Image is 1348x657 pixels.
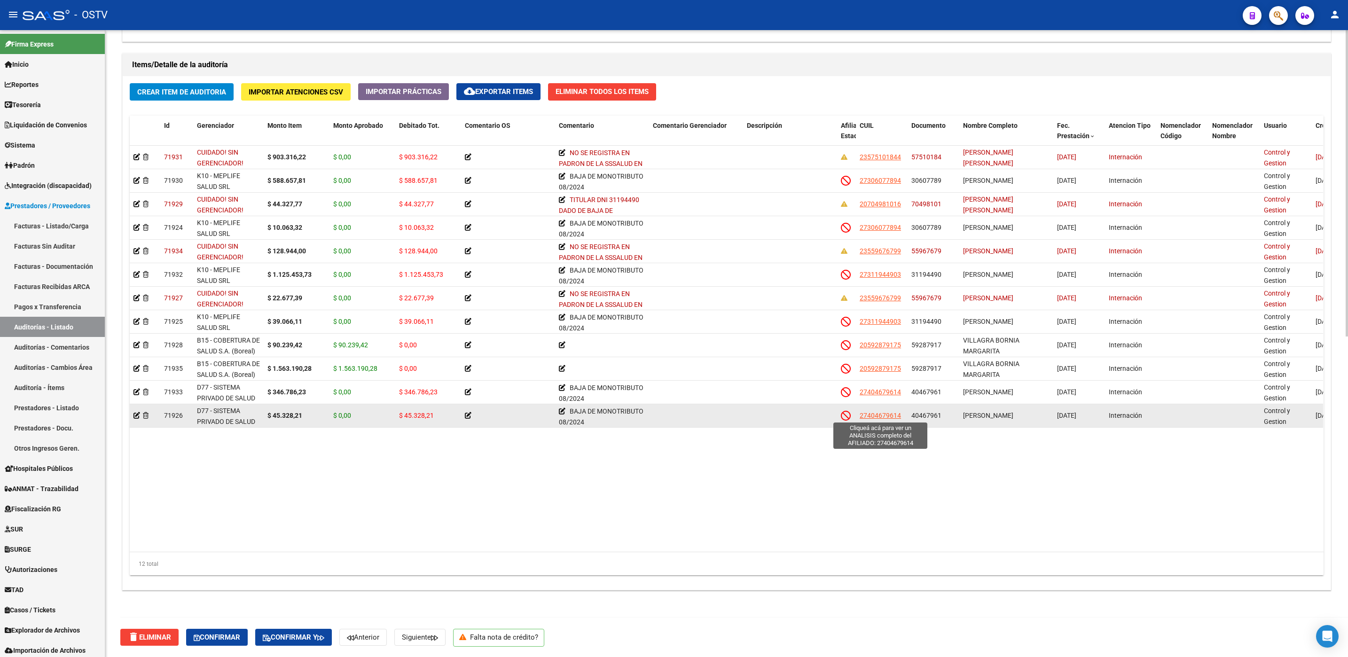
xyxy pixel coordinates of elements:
[399,271,443,278] span: $ 1.125.453,73
[559,122,594,129] span: Comentario
[911,318,941,325] span: 31194490
[164,200,183,208] span: 71929
[164,247,183,255] span: 71934
[5,544,31,555] span: SURGE
[963,412,1013,419] span: [PERSON_NAME]
[1329,9,1340,20] mat-icon: person
[1057,388,1076,396] span: [DATE]
[911,365,941,372] span: 59287917
[837,116,856,157] datatable-header-cell: Afiliado Estado
[399,412,434,419] span: $ 45.328,21
[197,313,240,331] span: K10 - MEPLIFE SALUD SRL
[333,388,351,396] span: $ 0,00
[456,83,541,100] button: Exportar Items
[5,645,86,656] span: Importación de Archivos
[1316,412,1335,419] span: [DATE]
[137,88,226,96] span: Crear Item de Auditoria
[963,247,1013,255] span: [PERSON_NAME]
[164,341,183,349] span: 71928
[197,289,243,308] span: CUIDADO! SIN GERENCIADOR!
[399,365,417,372] span: $ 0,00
[559,219,643,238] span: BAJA DE MONOTRIBUTO 08/2024
[5,140,35,150] span: Sistema
[1057,224,1076,231] span: [DATE]
[559,172,643,191] span: BAJA DE MONOTRIBUTO 08/2024
[1264,383,1295,434] span: Control y Gestion Hospitales Públicos (OSTV)
[5,605,55,615] span: Casos / Tickets
[559,313,643,332] span: BAJA DE MONOTRIBUTO 08/2024
[164,318,183,325] span: 71925
[267,318,302,325] strong: $ 39.066,11
[963,336,1019,355] span: VILLAGRA BORNIA MARGARITA
[394,629,446,646] button: Siguiente
[1057,341,1076,349] span: [DATE]
[653,122,727,129] span: Comentario Gerenciador
[333,122,383,129] span: Monto Aprobado
[1264,360,1295,410] span: Control y Gestion Hospitales Públicos (OSTV)
[267,294,302,302] strong: $ 22.677,39
[5,524,23,534] span: SUR
[963,318,1013,325] span: [PERSON_NAME]
[1264,219,1295,269] span: Control y Gestion Hospitales Públicos (OSTV)
[1109,122,1151,129] span: Atencion Tipo
[5,100,41,110] span: Tesorería
[333,341,368,349] span: $ 90.239,42
[197,407,255,446] span: D77 - SISTEMA PRIVADO DE SALUD S.A ([PERSON_NAME])
[399,247,438,255] span: $ 128.944,00
[194,633,240,641] span: Confirmar
[333,412,351,419] span: $ 0,00
[186,629,248,646] button: Confirmar
[399,341,417,349] span: $ 0,00
[1057,365,1076,372] span: [DATE]
[366,87,441,96] span: Importar Prácticas
[1316,341,1335,349] span: [DATE]
[267,153,306,161] strong: $ 903.316,22
[841,122,864,140] span: Afiliado Estado
[911,247,941,255] span: 55967679
[963,122,1018,129] span: Nombre Completo
[1316,224,1335,231] span: [DATE]
[347,633,379,641] span: Anterior
[160,116,193,157] datatable-header-cell: Id
[860,247,901,255] span: 23559676799
[1157,116,1208,157] datatable-header-cell: Nomenclador Código
[399,177,438,184] span: $ 588.657,81
[860,388,901,396] span: 27404679614
[911,271,941,278] span: 31194490
[860,200,901,208] span: 20704981016
[5,463,73,474] span: Hospitales Públicos
[860,318,901,325] span: 27311944903
[1109,200,1142,208] span: Internación
[329,116,395,157] datatable-header-cell: Monto Aprobado
[358,83,449,100] button: Importar Prácticas
[399,153,438,161] span: $ 903.316,22
[1316,625,1339,648] div: Open Intercom Messenger
[559,266,643,285] span: BAJA DE MONOTRIBUTO 08/2024
[164,122,170,129] span: Id
[911,122,946,129] span: Documento
[1109,365,1142,372] span: Internación
[1260,116,1312,157] datatable-header-cell: Usuario
[860,177,901,184] span: 27306077894
[860,365,901,372] span: 20592879175
[556,87,649,96] span: Eliminar Todos los Items
[164,294,183,302] span: 71927
[197,149,243,167] span: CUIDADO! SIN GERENCIADOR!
[1264,149,1295,199] span: Control y Gestion Hospitales Públicos (OSTV)
[255,629,332,646] button: Confirmar y
[164,388,183,396] span: 71933
[963,196,1013,214] span: [PERSON_NAME] [PERSON_NAME]
[1057,200,1076,208] span: [DATE]
[197,383,255,423] span: D77 - SISTEMA PRIVADO DE SALUD S.A ([PERSON_NAME])
[197,266,240,284] span: K10 - MEPLIFE SALUD SRL
[453,629,544,647] p: Falta nota de crédito?
[1264,289,1295,340] span: Control y Gestion Hospitales Públicos (OSTV)
[860,153,901,161] span: 23575101844
[267,177,306,184] strong: $ 588.657,81
[193,116,264,157] datatable-header-cell: Gerenciador
[963,388,1013,396] span: [PERSON_NAME]
[1264,196,1295,246] span: Control y Gestion Hospitales Públicos (OSTV)
[241,83,351,101] button: Importar Atenciones CSV
[395,116,461,157] datatable-header-cell: Debitado Tot.
[197,196,243,214] span: CUIDADO! SIN GERENCIADOR!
